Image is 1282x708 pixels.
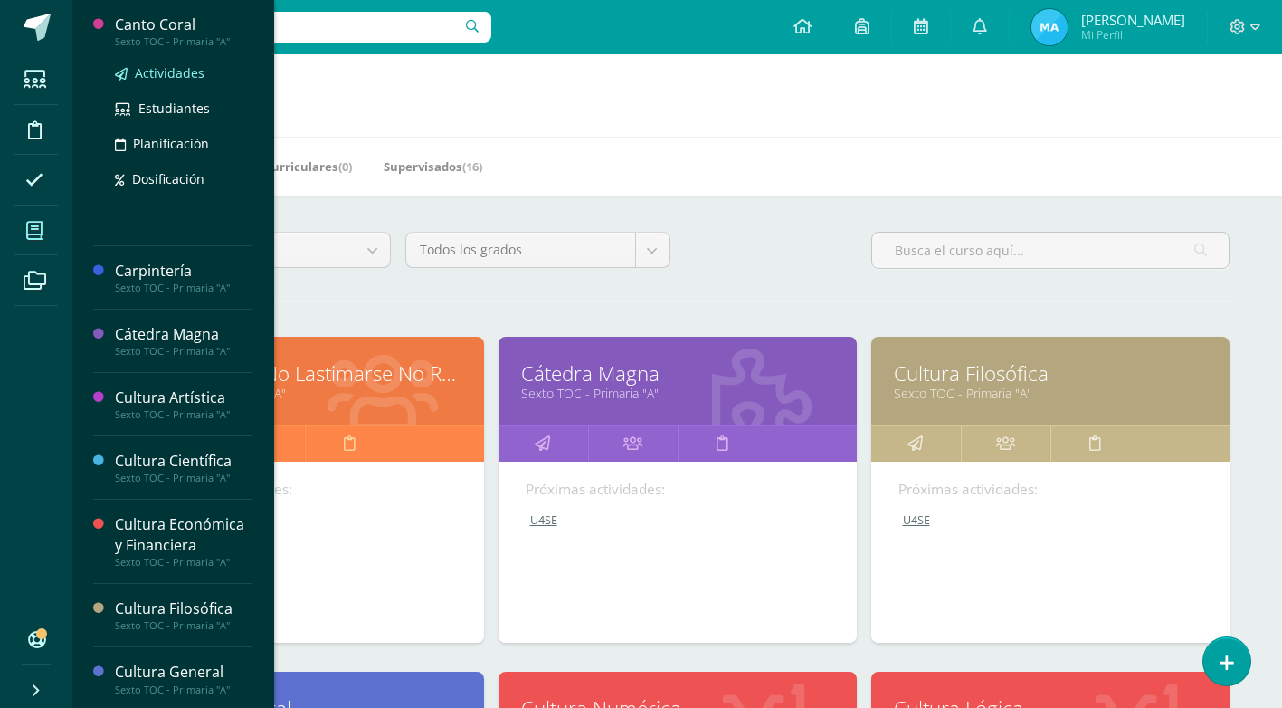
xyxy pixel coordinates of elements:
[115,514,252,556] div: Cultura Económica y Financiera
[153,512,459,528] a: U4SE
[898,512,1204,528] a: U4SE
[115,324,252,358] a: Cátedra MagnaSexto TOC - Primaria "A"
[153,480,457,499] div: Próximas actividades:
[115,261,252,282] div: Carpintería
[148,359,461,387] a: No Lastimar No Lastimarse No Romper
[210,152,352,181] a: Mis Extracurriculares(0)
[115,345,252,358] div: Sexto TOC - Primaria "A"
[115,387,252,421] a: Cultura ArtísticaSexto TOC - Primaria "A"
[1081,27,1185,43] span: Mi Perfil
[135,64,204,81] span: Actividades
[115,556,252,569] div: Sexto TOC - Primaria "A"
[115,514,252,569] a: Cultura Económica y FinancieraSexto TOC - Primaria "A"
[526,512,831,528] a: U4SE
[148,385,461,402] a: Sexto TOC - Primaria "A"
[384,152,482,181] a: Supervisados(16)
[406,233,669,267] a: Todos los grados
[872,233,1229,268] input: Busca el curso aquí...
[133,135,209,152] span: Planificación
[898,480,1202,499] div: Próximas actividades:
[521,359,834,387] a: Cátedra Magna
[420,233,622,267] span: Todos los grados
[1081,11,1185,29] span: [PERSON_NAME]
[521,385,834,402] a: Sexto TOC - Primaria "A"
[115,662,252,695] a: Cultura GeneralSexto TOC - Primaria "A"
[115,598,252,619] div: Cultura Filosófica
[115,472,252,484] div: Sexto TOC - Primaria "A"
[115,14,252,35] div: Canto Coral
[462,158,482,175] span: (16)
[1031,9,1068,45] img: 979c1cf55386344813ae51d4afc2f076.png
[115,684,252,696] div: Sexto TOC - Primaria "A"
[84,12,491,43] input: Busca un usuario...
[115,324,252,345] div: Cátedra Magna
[115,261,252,294] a: CarpinteríaSexto TOC - Primaria "A"
[115,619,252,632] div: Sexto TOC - Primaria "A"
[115,282,252,294] div: Sexto TOC - Primaria "A"
[115,387,252,408] div: Cultura Artística
[894,359,1207,387] a: Cultura Filosófica
[894,385,1207,402] a: Sexto TOC - Primaria "A"
[115,62,252,83] a: Actividades
[115,98,252,119] a: Estudiantes
[115,451,252,472] div: Cultura Científica
[338,158,352,175] span: (0)
[115,598,252,632] a: Cultura FilosóficaSexto TOC - Primaria "A"
[115,451,252,484] a: Cultura CientíficaSexto TOC - Primaria "A"
[132,170,204,187] span: Dosificación
[115,408,252,421] div: Sexto TOC - Primaria "A"
[115,133,252,154] a: Planificación
[115,35,252,48] div: Sexto TOC - Primaria "A"
[115,14,252,48] a: Canto CoralSexto TOC - Primaria "A"
[526,480,830,499] div: Próximas actividades:
[115,662,252,683] div: Cultura General
[115,168,252,189] a: Dosificación
[138,100,210,117] span: Estudiantes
